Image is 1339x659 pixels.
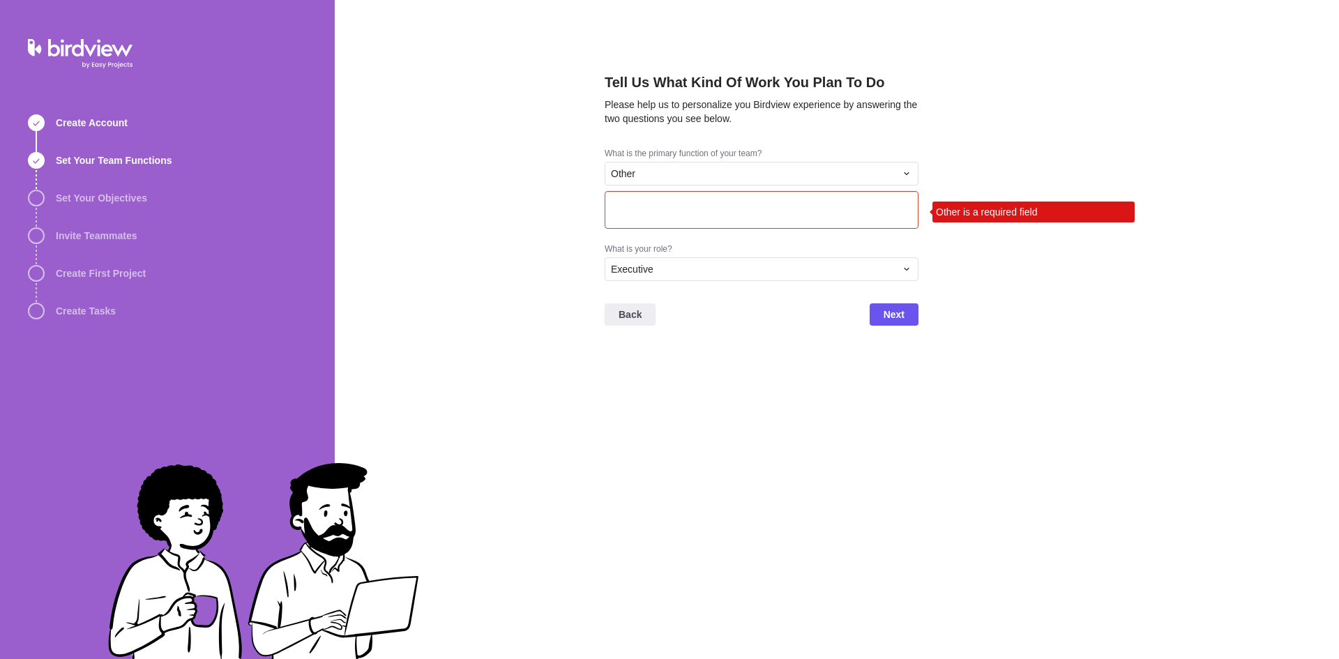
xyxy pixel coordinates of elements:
span: Create First Project [56,266,146,280]
span: Create Tasks [56,304,116,318]
span: Please help us to personalize you Birdview experience by answering the two questions you see below. [605,99,917,124]
span: Set Your Team Functions [56,153,172,167]
span: Back [619,306,642,323]
span: Other [611,167,635,181]
span: Back [605,303,656,326]
span: Create Account [56,116,128,130]
span: Next [870,303,918,326]
span: Next [884,306,905,323]
span: Set Your Objectives [56,191,147,205]
div: What is the primary function of your team? [605,148,918,162]
div: What is your role? [605,243,918,257]
h2: Tell Us What Kind Of Work You Plan To Do [605,73,918,98]
span: Invite Teammates [56,229,137,243]
span: Executive [611,262,653,276]
div: Other is a required field [932,202,1135,222]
